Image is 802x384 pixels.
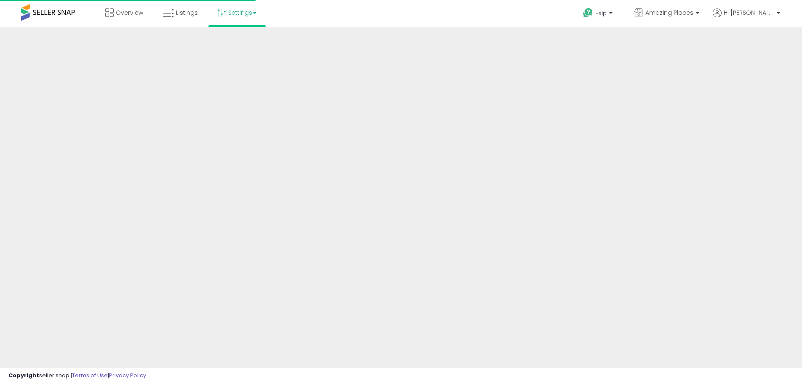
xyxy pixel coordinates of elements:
i: Get Help [583,8,593,18]
div: seller snap | | [8,372,146,380]
strong: Copyright [8,371,39,379]
span: Hi [PERSON_NAME] [724,8,774,17]
a: Privacy Policy [109,371,146,379]
span: Overview [116,8,143,17]
a: Terms of Use [72,371,108,379]
span: Help [595,10,607,17]
span: Amazing Places [645,8,693,17]
span: Listings [176,8,198,17]
a: Help [576,1,621,27]
a: Hi [PERSON_NAME] [713,8,780,27]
